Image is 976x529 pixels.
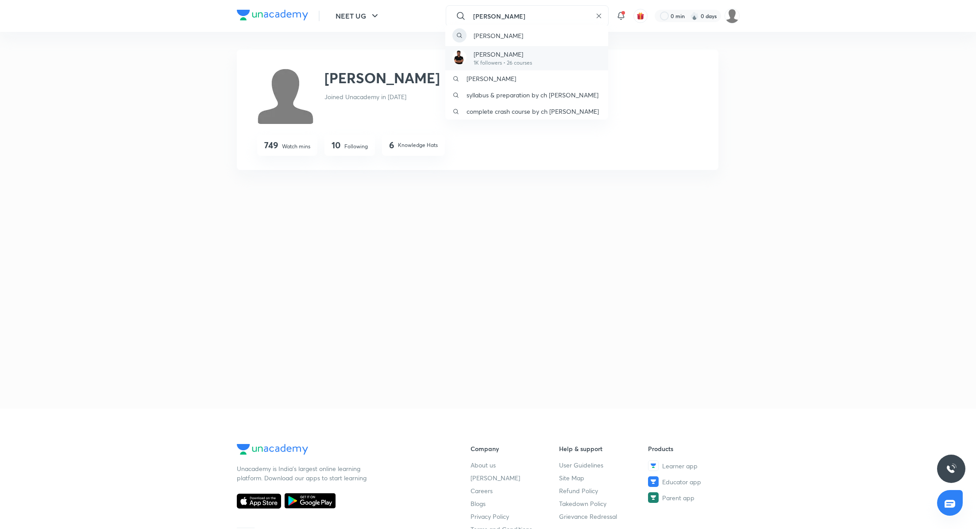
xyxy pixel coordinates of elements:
a: [PERSON_NAME] [445,25,608,46]
img: ttu [946,463,957,474]
p: [PERSON_NAME] [467,74,516,83]
p: [PERSON_NAME] [474,50,532,59]
p: syllabus & preparation by ch [PERSON_NAME] [467,90,598,100]
p: [PERSON_NAME] [474,31,523,40]
img: Avatar [452,50,467,64]
p: complete crash course by ch [PERSON_NAME] [467,107,599,116]
a: Avatar[PERSON_NAME]1K followers • 26 courses [445,46,608,70]
a: syllabus & preparation by ch [PERSON_NAME] [445,87,608,103]
a: complete crash course by ch [PERSON_NAME] [445,103,608,120]
p: 1K followers • 26 courses [474,59,532,67]
a: [PERSON_NAME] [445,70,608,87]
